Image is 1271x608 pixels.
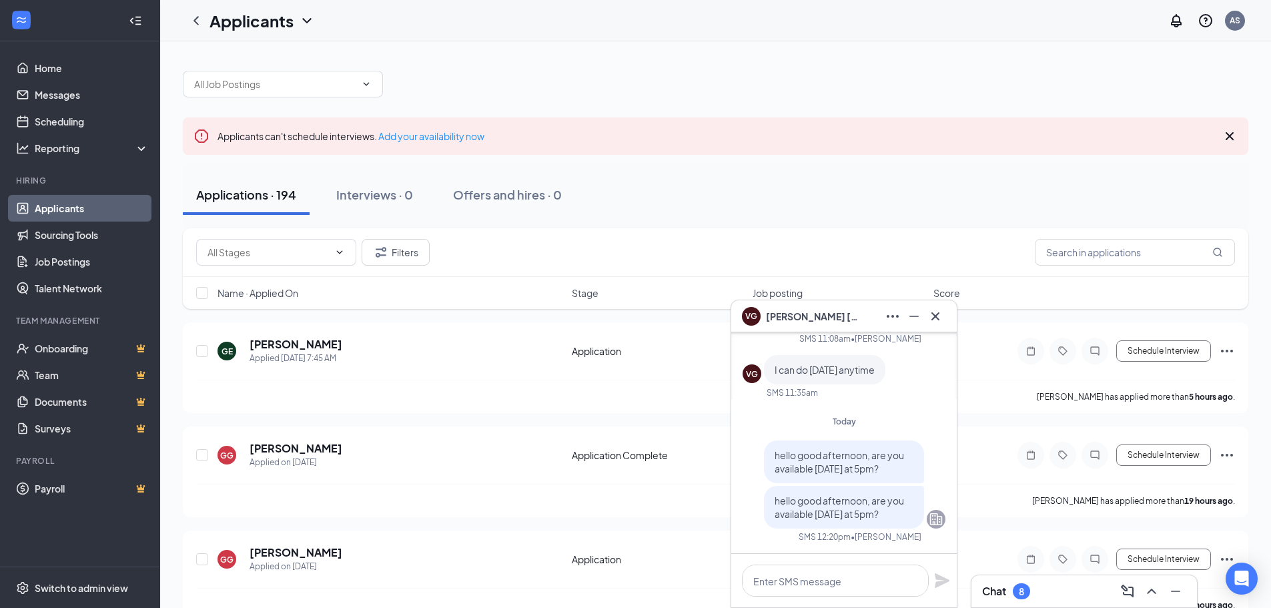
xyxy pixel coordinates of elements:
[1116,444,1211,466] button: Schedule Interview
[933,286,960,300] span: Score
[16,455,146,467] div: Payroll
[903,306,925,327] button: Minimize
[1168,583,1184,599] svg: Minimize
[1035,239,1235,266] input: Search in applications
[882,306,903,327] button: Ellipses
[851,531,921,543] span: • [PERSON_NAME]
[767,387,818,398] div: SMS 11:35am
[572,448,745,462] div: Application Complete
[1019,586,1024,597] div: 8
[1032,495,1235,507] p: [PERSON_NAME] has applied more than .
[250,545,342,560] h5: [PERSON_NAME]
[222,346,233,357] div: GE
[250,337,342,352] h5: [PERSON_NAME]
[35,581,128,595] div: Switch to admin view
[572,553,745,566] div: Application
[453,186,562,203] div: Offers and hires · 0
[196,186,296,203] div: Applications · 194
[1055,450,1071,461] svg: Tag
[982,584,1006,599] h3: Chat
[925,306,946,327] button: Cross
[1226,563,1258,595] div: Open Intercom Messenger
[209,9,294,32] h1: Applicants
[334,247,345,258] svg: ChevronDown
[1023,554,1039,565] svg: Note
[775,364,875,376] span: I can do [DATE] anytime
[35,335,149,362] a: OnboardingCrown
[250,560,342,573] div: Applied on [DATE]
[775,449,904,475] span: hello good afternoon, are you available [DATE] at 5pm?
[361,79,372,89] svg: ChevronDown
[35,222,149,248] a: Sourcing Tools
[250,456,342,469] div: Applied on [DATE]
[885,308,901,324] svg: Ellipses
[35,108,149,135] a: Scheduling
[15,13,28,27] svg: WorkstreamLogo
[1230,15,1240,26] div: AS
[378,130,484,142] a: Add your availability now
[1212,247,1223,258] svg: MagnifyingGlass
[1037,391,1235,402] p: [PERSON_NAME] has applied more than .
[362,239,430,266] button: Filter Filters
[220,450,234,461] div: GG
[1198,13,1214,29] svg: QuestionInfo
[35,475,149,502] a: PayrollCrown
[35,248,149,275] a: Job Postings
[35,55,149,81] a: Home
[928,511,944,527] svg: Company
[35,362,149,388] a: TeamCrown
[1141,581,1162,602] button: ChevronUp
[1144,583,1160,599] svg: ChevronUp
[572,286,598,300] span: Stage
[766,309,859,324] span: [PERSON_NAME] [PERSON_NAME]
[1087,450,1103,461] svg: ChatInactive
[299,13,315,29] svg: ChevronDown
[1120,583,1136,599] svg: ComposeMessage
[1055,554,1071,565] svg: Tag
[218,130,484,142] span: Applicants can't schedule interviews.
[250,441,342,456] h5: [PERSON_NAME]
[1165,581,1186,602] button: Minimize
[833,416,856,426] span: Today
[35,81,149,108] a: Messages
[16,141,29,155] svg: Analysis
[906,308,922,324] svg: Minimize
[1219,551,1235,567] svg: Ellipses
[16,175,146,186] div: Hiring
[129,14,142,27] svg: Collapse
[799,333,851,344] div: SMS 11:08am
[775,495,904,520] span: hello good afternoon, are you available [DATE] at 5pm?
[1116,340,1211,362] button: Schedule Interview
[35,195,149,222] a: Applicants
[1222,128,1238,144] svg: Cross
[1184,496,1233,506] b: 19 hours ago
[35,415,149,442] a: SurveysCrown
[746,368,758,380] div: VG
[1168,13,1184,29] svg: Notifications
[1055,346,1071,356] svg: Tag
[35,275,149,302] a: Talent Network
[1116,549,1211,570] button: Schedule Interview
[1117,581,1138,602] button: ComposeMessage
[753,286,803,300] span: Job posting
[851,333,921,344] span: • [PERSON_NAME]
[1219,343,1235,359] svg: Ellipses
[16,581,29,595] svg: Settings
[218,286,298,300] span: Name · Applied On
[193,128,209,144] svg: Error
[336,186,413,203] div: Interviews · 0
[194,77,356,91] input: All Job Postings
[1023,346,1039,356] svg: Note
[35,388,149,415] a: DocumentsCrown
[927,308,943,324] svg: Cross
[572,344,745,358] div: Application
[35,141,149,155] div: Reporting
[188,13,204,29] a: ChevronLeft
[207,245,329,260] input: All Stages
[250,352,342,365] div: Applied [DATE] 7:45 AM
[373,244,389,260] svg: Filter
[934,573,950,589] svg: Plane
[16,315,146,326] div: Team Management
[1023,450,1039,461] svg: Note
